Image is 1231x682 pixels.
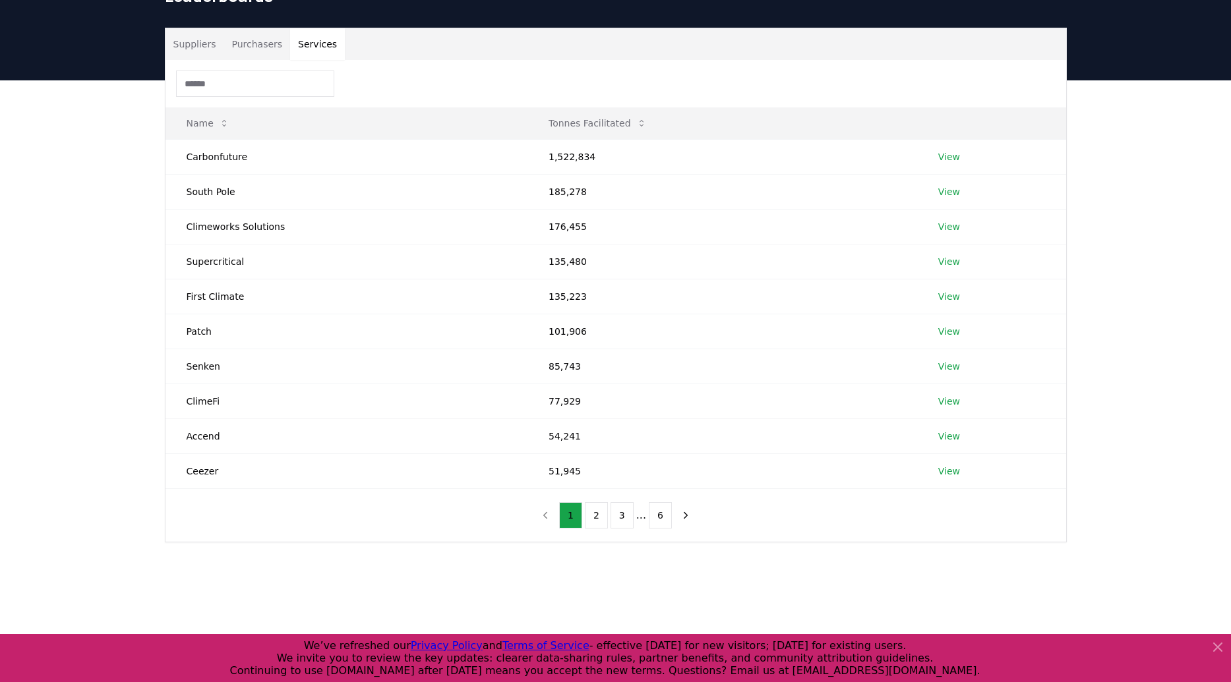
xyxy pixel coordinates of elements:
[176,110,240,136] button: Name
[938,465,960,478] a: View
[527,453,917,488] td: 51,945
[527,418,917,453] td: 54,241
[527,349,917,384] td: 85,743
[165,384,527,418] td: ClimeFi
[611,502,634,528] button: 3
[224,28,290,60] button: Purchasers
[165,244,527,279] td: Supercritical
[165,279,527,314] td: First Climate
[165,209,527,244] td: Climeworks Solutions
[938,430,960,443] a: View
[527,279,917,314] td: 135,223
[527,174,917,209] td: 185,278
[527,139,917,174] td: 1,522,834
[165,28,224,60] button: Suppliers
[538,110,657,136] button: Tonnes Facilitated
[636,507,646,523] li: ...
[559,502,582,528] button: 1
[165,139,527,174] td: Carbonfuture
[649,502,672,528] button: 6
[938,220,960,233] a: View
[938,185,960,198] a: View
[675,502,697,528] button: next page
[165,174,527,209] td: South Pole
[165,349,527,384] td: Senken
[527,209,917,244] td: 176,455
[585,502,608,528] button: 2
[938,395,960,408] a: View
[290,28,345,60] button: Services
[938,290,960,303] a: View
[938,325,960,338] a: View
[527,244,917,279] td: 135,480
[165,453,527,488] td: Ceezer
[938,150,960,163] a: View
[527,314,917,349] td: 101,906
[527,384,917,418] td: 77,929
[165,418,527,453] td: Accend
[938,255,960,268] a: View
[165,314,527,349] td: Patch
[938,360,960,373] a: View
